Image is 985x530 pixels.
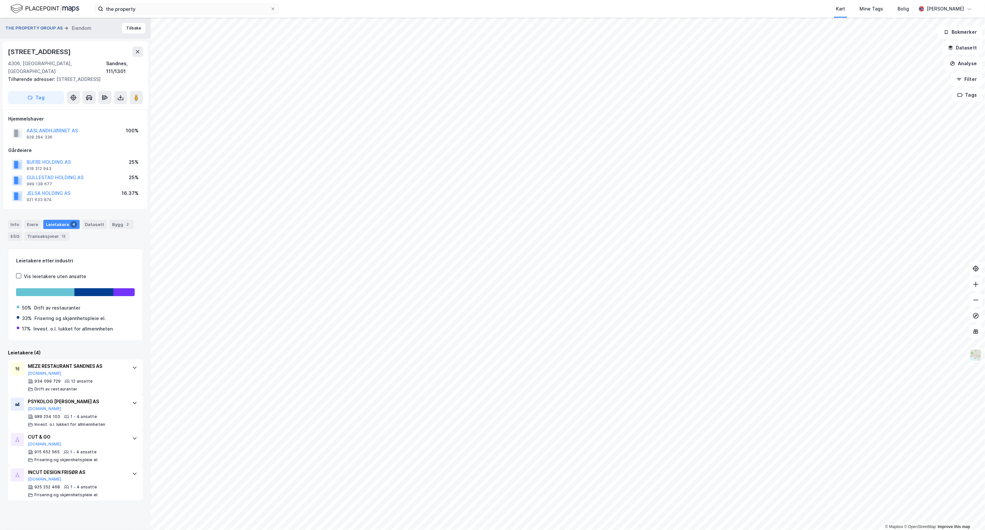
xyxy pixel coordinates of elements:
button: Analyse [944,57,982,70]
button: [DOMAIN_NAME] [28,371,62,376]
button: Filter [951,73,982,86]
div: Transaksjoner [25,232,69,241]
div: Bolig [898,5,909,13]
div: Kontrollprogram for chat [952,499,985,530]
div: Invest. o.l. lukket for allmennheten [33,325,113,333]
div: INCUT DESIGN FRISØR AS [28,468,126,476]
div: 25% [129,158,139,166]
div: 989 138 677 [27,181,52,187]
img: Z [970,349,982,361]
div: MEZE RESTAURANT SANDNES AS [28,362,126,370]
a: Improve this map [938,524,970,529]
div: 1 - 4 ansatte [70,414,97,419]
button: [DOMAIN_NAME] [28,477,62,482]
div: Drift av restauranter [34,304,80,312]
div: 12 [60,233,67,239]
div: 925 252 468 [34,484,60,490]
div: 918 312 943 [27,166,51,171]
div: 25% [129,174,139,181]
div: 50% [22,304,31,312]
div: 915 652 565 [34,449,60,455]
div: Sandnes, 111/1301 [106,60,143,75]
div: 12 ansatte [71,379,93,384]
div: Hjemmelshaver [8,115,143,123]
div: 16.37% [122,189,139,197]
div: Vis leietakere uten ansatte [24,273,86,280]
div: 1 - 4 ansatte [70,484,97,490]
div: CUT & GO [28,433,126,441]
div: Leietakere [43,220,80,229]
iframe: Chat Widget [952,499,985,530]
div: [STREET_ADDRESS] [8,47,72,57]
div: [STREET_ADDRESS] [8,75,138,83]
div: PSYKOLOG [PERSON_NAME] AS [28,398,126,406]
a: OpenStreetMap [904,524,936,529]
div: 33% [22,314,32,322]
div: Mine Tags [859,5,883,13]
div: Bygg [109,220,134,229]
button: Bokmerker [938,26,982,39]
div: [PERSON_NAME] [927,5,964,13]
div: 2 [125,221,131,228]
div: Kart [836,5,845,13]
button: [DOMAIN_NAME] [28,406,62,411]
button: Datasett [942,41,982,54]
div: Leietakere etter industri [16,257,135,265]
div: Eiere [24,220,41,229]
div: Frisering og skjønnhetspleie el. [34,492,98,498]
div: Info [8,220,22,229]
div: 100% [126,127,139,135]
button: Tag [8,91,64,104]
div: Drift av restauranter [34,387,77,392]
div: Leietakere (4) [8,349,143,357]
div: ESG [8,232,22,241]
div: Gårdeiere [8,146,143,154]
div: Eiendom [72,24,91,32]
div: 934 099 729 [34,379,61,384]
img: logo.f888ab2527a4732fd821a326f86c7f29.svg [10,3,79,14]
span: Tilhørende adresser: [8,76,56,82]
div: Frisering og skjønnhetspleie el. [34,314,106,322]
div: 1 - 4 ansatte [70,449,97,455]
button: Tilbake [122,23,145,33]
button: Tags [952,88,982,102]
input: Søk på adresse, matrikkel, gårdeiere, leietakere eller personer [103,4,270,14]
div: Invest. o.l. lukket for allmennheten [34,422,105,427]
button: [DOMAIN_NAME] [28,442,62,447]
div: 921 633 874 [27,197,52,202]
div: 4306, [GEOGRAPHIC_DATA], [GEOGRAPHIC_DATA] [8,60,106,75]
div: 989 254 103 [34,414,60,419]
a: Mapbox [885,524,903,529]
div: 17% [22,325,31,333]
div: 928 284 336 [27,135,52,140]
div: 4 [70,221,77,228]
button: THE PROPERTY GROUP AS [5,25,64,31]
div: Datasett [82,220,107,229]
div: Frisering og skjønnhetspleie el. [34,457,98,463]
